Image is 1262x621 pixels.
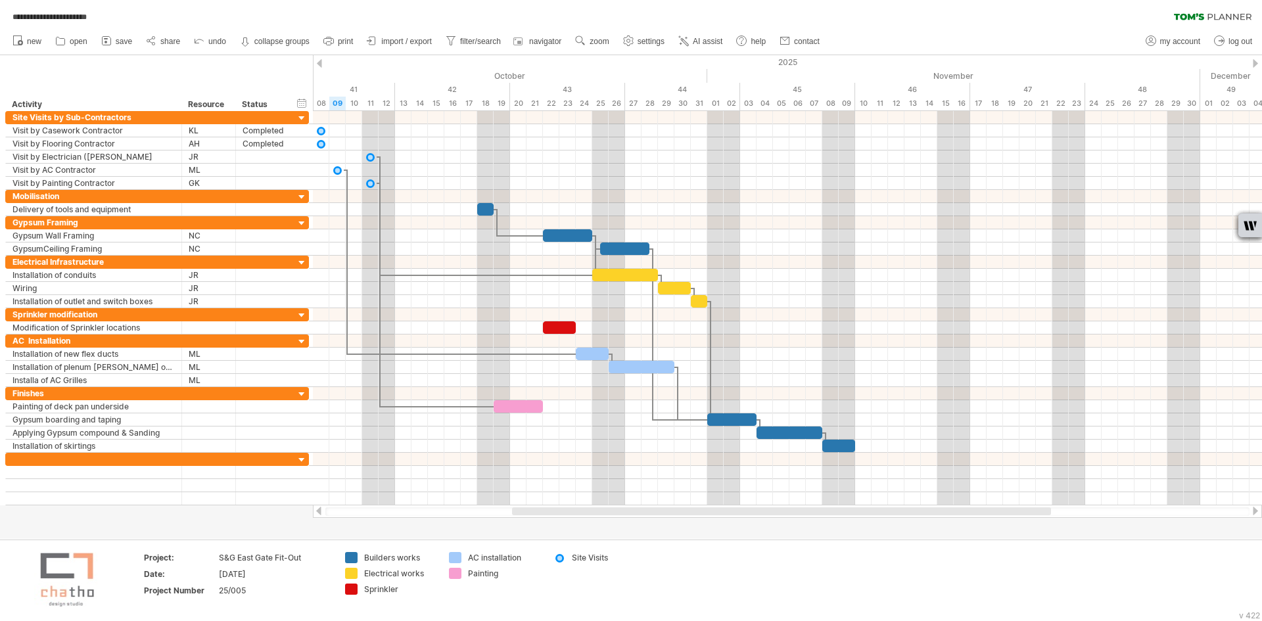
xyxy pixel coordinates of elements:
[1217,97,1233,110] div: Tuesday, 2 December 2025
[379,97,395,110] div: Sunday, 12 October 2025
[12,334,175,347] div: AC Installation
[1233,97,1250,110] div: Wednesday, 3 December 2025
[198,69,707,83] div: October 2025
[1167,97,1184,110] div: Saturday, 29 November 2025
[70,37,87,46] span: open
[160,37,180,46] span: share
[189,150,229,163] div: JR
[243,137,288,150] div: Completed
[691,97,707,110] div: Friday, 31 October 2025
[189,269,229,281] div: JR
[338,37,353,46] span: print
[511,33,565,50] a: navigator
[189,177,229,189] div: GK
[921,97,937,110] div: Friday, 14 November 2025
[625,97,642,110] div: Monday, 27 October 2025
[526,97,543,110] div: Tuesday, 21 October 2025
[789,97,806,110] div: Thursday, 6 November 2025
[189,348,229,360] div: ML
[707,69,1200,83] div: November 2025
[609,97,625,110] div: Sunday, 26 October 2025
[740,97,757,110] div: Monday, 3 November 2025
[638,37,665,46] span: settings
[442,33,505,50] a: filter/search
[724,97,740,110] div: Sunday, 2 November 2025
[1102,97,1118,110] div: Tuesday, 25 November 2025
[144,552,216,563] div: Project:
[12,400,175,413] div: Painting of deck pan underside
[970,83,1085,97] div: 47
[395,83,510,97] div: 42
[12,137,175,150] div: Visit by Flooring Contractor
[468,552,540,563] div: AC installation
[1134,97,1151,110] div: Thursday, 27 November 2025
[189,242,229,255] div: NC
[674,97,691,110] div: Thursday, 30 October 2025
[12,282,175,294] div: Wiring
[12,98,174,111] div: Activity
[189,374,229,386] div: ML
[219,585,329,596] div: 25/005
[590,37,609,46] span: zoom
[189,137,229,150] div: AH
[1085,83,1200,97] div: 48
[381,37,432,46] span: import / export
[189,124,229,137] div: KL
[1200,97,1217,110] div: Monday, 1 December 2025
[751,37,766,46] span: help
[411,97,428,110] div: Tuesday, 14 October 2025
[98,33,136,50] a: save
[12,440,175,452] div: Installation of skirtings
[1211,33,1256,50] a: log out
[1069,97,1085,110] div: Sunday, 23 November 2025
[625,83,740,97] div: 44
[1184,97,1200,110] div: Sunday, 30 November 2025
[872,97,888,110] div: Tuesday, 11 November 2025
[559,97,576,110] div: Thursday, 23 October 2025
[219,568,329,580] div: [DATE]
[364,584,436,595] div: Sprinkler
[144,585,216,596] div: Project Number
[144,568,216,580] div: Date:
[987,97,1003,110] div: Tuesday, 18 November 2025
[12,269,175,281] div: Installation of conduits
[12,256,175,268] div: Electrical Infrastructure
[543,97,559,110] div: Wednesday, 22 October 2025
[675,33,726,50] a: AI assist
[444,97,461,110] div: Thursday, 16 October 2025
[460,37,501,46] span: filter/search
[12,177,175,189] div: Visit by Painting Contractor
[12,361,175,373] div: Installation of plenum [PERSON_NAME] on ceiling Frame
[954,97,970,110] div: Sunday, 16 November 2025
[12,124,175,137] div: Visit by Casework Contractor
[208,37,226,46] span: undo
[254,37,310,46] strong: collapse groups
[320,33,357,50] a: print
[34,552,102,607] img: a7afadfc-1607-4ab0-acf0-2fd66ec72651.png
[12,426,175,439] div: Applying Gypsum compound & Sanding
[757,97,773,110] div: Tuesday, 4 November 2025
[237,33,314,50] a: collapse groups
[510,97,526,110] div: Monday, 20 October 2025
[242,98,287,111] div: Status
[52,33,91,50] a: open
[937,97,954,110] div: Saturday, 15 November 2025
[12,190,175,202] div: Mobilisation
[855,97,872,110] div: Monday, 10 November 2025
[191,33,230,50] a: undo
[1085,97,1102,110] div: Monday, 24 November 2025
[219,552,329,563] div: S&G East Gate Fit-Out
[620,33,668,50] a: settings
[1142,33,1204,50] a: my account
[12,348,175,360] div: Installation of new flex ducts
[12,203,175,216] div: Delivery of tools and equipment
[822,97,839,110] div: Saturday, 8 November 2025
[12,216,175,229] div: Gypsum Framing
[1036,97,1052,110] div: Friday, 21 November 2025
[510,83,625,97] div: 43
[12,308,175,321] div: Sprinkler modification
[12,321,175,334] div: Modification of Sprinkler locations
[592,97,609,110] div: Saturday, 25 October 2025
[576,97,592,110] div: Friday, 24 October 2025
[904,97,921,110] div: Thursday, 13 November 2025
